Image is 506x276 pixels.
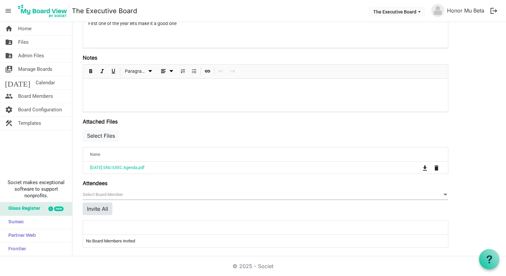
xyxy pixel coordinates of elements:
span: settings [5,103,13,116]
span: Files [18,36,29,49]
div: Bulleted List [188,65,200,78]
button: Italic [98,67,107,75]
button: The Executive Board dropdownbutton [369,7,425,16]
span: menu [2,5,14,17]
img: no-profile-picture.svg [431,4,444,17]
button: Underline [109,67,118,75]
span: home [5,22,13,35]
button: logout [487,4,501,18]
div: new [54,207,64,211]
td: August 27th SNU EXEC Agenda.pdf is template cell column header Name [83,162,407,174]
span: construction [5,117,13,130]
p: First one of the year lets make it a good one [88,20,443,27]
td: is Command column column header [407,162,448,174]
button: Bulleted List [190,67,199,75]
a: [DATE] SNU EXEC Agenda.pdf [90,165,145,170]
a: The Executive Board [72,4,137,17]
span: switch_account [5,63,13,76]
button: Remove [432,163,441,172]
div: Alignments [156,65,178,78]
div: Italic [97,65,108,78]
span: Board Members [18,90,53,103]
span: Frontier [5,243,26,256]
button: Select Files [83,129,119,142]
button: dropdownbutton [157,67,176,75]
span: [DATE] [5,76,30,89]
span: Home [18,22,32,35]
label: Notes [83,54,97,62]
button: Insert Link [203,67,212,75]
label: Attached Files [83,118,118,125]
span: Societ makes exceptional software to support nonprofits. [3,179,69,199]
button: Paragraph dropdownbutton [123,67,155,75]
div: Insert Link [202,65,213,78]
span: Partner Web [5,229,36,242]
span: people [5,90,13,103]
span: Manage Boards [18,63,52,76]
span: Calendar [36,76,55,89]
img: My Board View Logo [16,3,69,19]
span: Glass Register [5,202,40,215]
span: Paragraph [125,67,146,75]
div: Bold [85,65,97,78]
button: Invite All [83,203,112,215]
td: No Board Members invited [83,235,448,247]
span: folder_shared [5,36,13,49]
button: Numbered List [179,67,187,75]
span: folder_shared [5,49,13,62]
button: Bold [87,67,96,75]
span: Board Configuration [18,103,62,116]
a: My Board View Logo [16,3,72,19]
div: Numbered List [177,65,188,78]
a: © 2025 - Societ [233,263,273,269]
span: Admin Files [18,49,44,62]
div: Formats [121,65,156,78]
span: Templates [18,117,41,130]
span: Name [90,152,100,157]
span: Sumac [5,216,24,229]
button: Download [420,163,430,172]
a: Honor Mu Beta [444,4,487,17]
div: Underline [108,65,119,78]
label: Attendees [83,179,107,187]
